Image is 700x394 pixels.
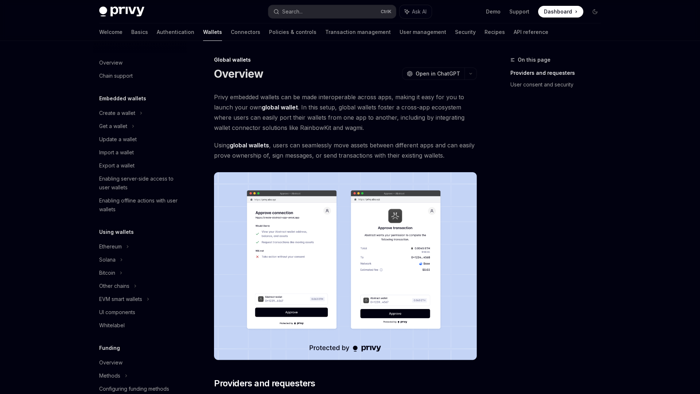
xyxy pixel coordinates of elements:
a: Export a wallet [93,159,187,172]
div: Ethereum [99,242,122,251]
span: Using , users can seamlessly move assets between different apps and can easily prove ownership of... [214,140,477,161]
a: Recipes [485,23,505,41]
a: Authentication [157,23,194,41]
div: Search... [282,7,303,16]
div: Methods [99,371,120,380]
div: Update a wallet [99,135,137,144]
button: Search...CtrlK [268,5,396,18]
a: API reference [514,23,548,41]
div: Create a wallet [99,109,135,117]
a: Transaction management [325,23,391,41]
div: Chain support [99,72,133,80]
div: Overview [99,358,122,367]
div: Whitelabel [99,321,125,330]
a: Basics [131,23,148,41]
a: Welcome [99,23,122,41]
span: Ctrl K [381,9,392,15]
div: Enabling offline actions with user wallets [99,196,182,214]
div: Export a wallet [99,161,135,170]
a: Update a wallet [93,133,187,146]
div: Enabling server-side access to user wallets [99,174,182,192]
h5: Embedded wallets [99,94,146,103]
a: Enabling server-side access to user wallets [93,172,187,194]
h1: Overview [214,67,263,80]
a: UI components [93,306,187,319]
a: User management [400,23,446,41]
div: Solana [99,255,116,264]
h5: Using wallets [99,228,134,236]
button: Open in ChatGPT [402,67,464,80]
div: EVM smart wallets [99,295,142,304]
span: Dashboard [544,8,572,15]
span: Privy embedded wallets can be made interoperable across apps, making it easy for you to launch yo... [214,92,477,133]
a: Enabling offline actions with user wallets [93,194,187,216]
span: Providers and requesters [214,378,315,389]
div: Configuring funding methods [99,385,169,393]
strong: global wallets [230,142,269,149]
div: Other chains [99,282,129,290]
img: dark logo [99,7,144,17]
div: UI components [99,308,135,317]
a: Providers and requesters [510,67,607,79]
button: Ask AI [400,5,432,18]
a: Chain support [93,69,187,82]
a: Connectors [231,23,260,41]
a: Support [509,8,529,15]
div: Import a wallet [99,148,134,157]
div: Bitcoin [99,269,115,277]
a: Demo [486,8,501,15]
h5: Funding [99,344,120,352]
strong: global wallet [262,104,298,111]
span: Ask AI [412,8,427,15]
div: Get a wallet [99,122,127,131]
a: Wallets [203,23,222,41]
div: Overview [99,58,122,67]
a: Overview [93,56,187,69]
a: Import a wallet [93,146,187,159]
a: Dashboard [538,6,583,18]
a: Whitelabel [93,319,187,332]
a: Security [455,23,476,41]
img: images/Crossapp.png [214,172,477,360]
span: On this page [518,55,551,64]
a: Overview [93,356,187,369]
button: Toggle dark mode [589,6,601,18]
span: Open in ChatGPT [416,70,460,77]
a: User consent and security [510,79,607,90]
a: Policies & controls [269,23,316,41]
div: Global wallets [214,56,477,63]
